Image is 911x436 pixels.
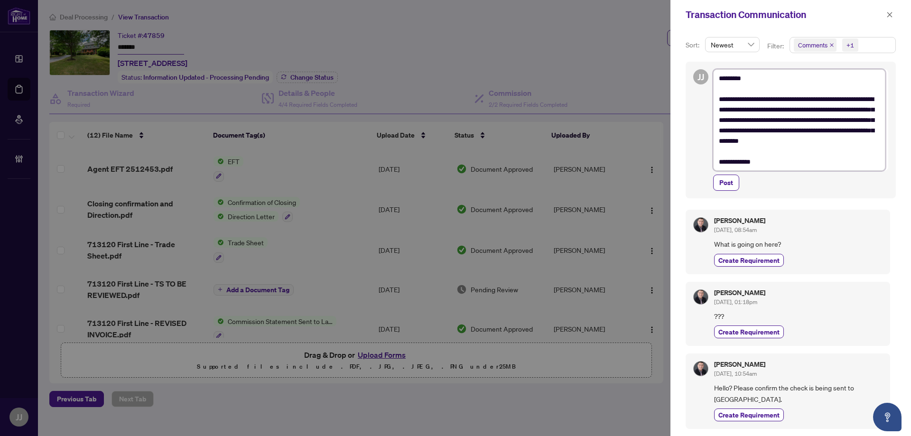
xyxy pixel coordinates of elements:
span: Post [719,175,733,190]
span: ??? [714,311,883,322]
div: Transaction Communication [686,8,883,22]
span: Create Requirement [718,255,780,265]
p: Filter: [767,41,785,51]
span: JJ [697,70,704,83]
p: Sort: [686,40,701,50]
img: Profile Icon [694,218,708,232]
span: close [829,43,834,47]
button: Create Requirement [714,325,784,338]
img: Profile Icon [694,290,708,304]
span: Comments [798,40,827,50]
span: [DATE], 10:54am [714,370,757,377]
span: [DATE], 08:54am [714,226,757,233]
span: Hello? Please confirm the check is being sent to [GEOGRAPHIC_DATA]. [714,382,883,405]
img: Profile Icon [694,362,708,376]
h5: [PERSON_NAME] [714,289,765,296]
span: Create Requirement [718,410,780,420]
h5: [PERSON_NAME] [714,361,765,368]
button: Create Requirement [714,408,784,421]
span: close [886,11,893,18]
button: Open asap [873,403,902,431]
button: Post [713,175,739,191]
span: Create Requirement [718,327,780,337]
h5: [PERSON_NAME] [714,217,765,224]
span: Newest [711,37,754,52]
span: What is going on here? [714,239,883,250]
div: +1 [846,40,854,50]
span: Comments [794,38,837,52]
span: [DATE], 01:18pm [714,298,757,306]
button: Create Requirement [714,254,784,267]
